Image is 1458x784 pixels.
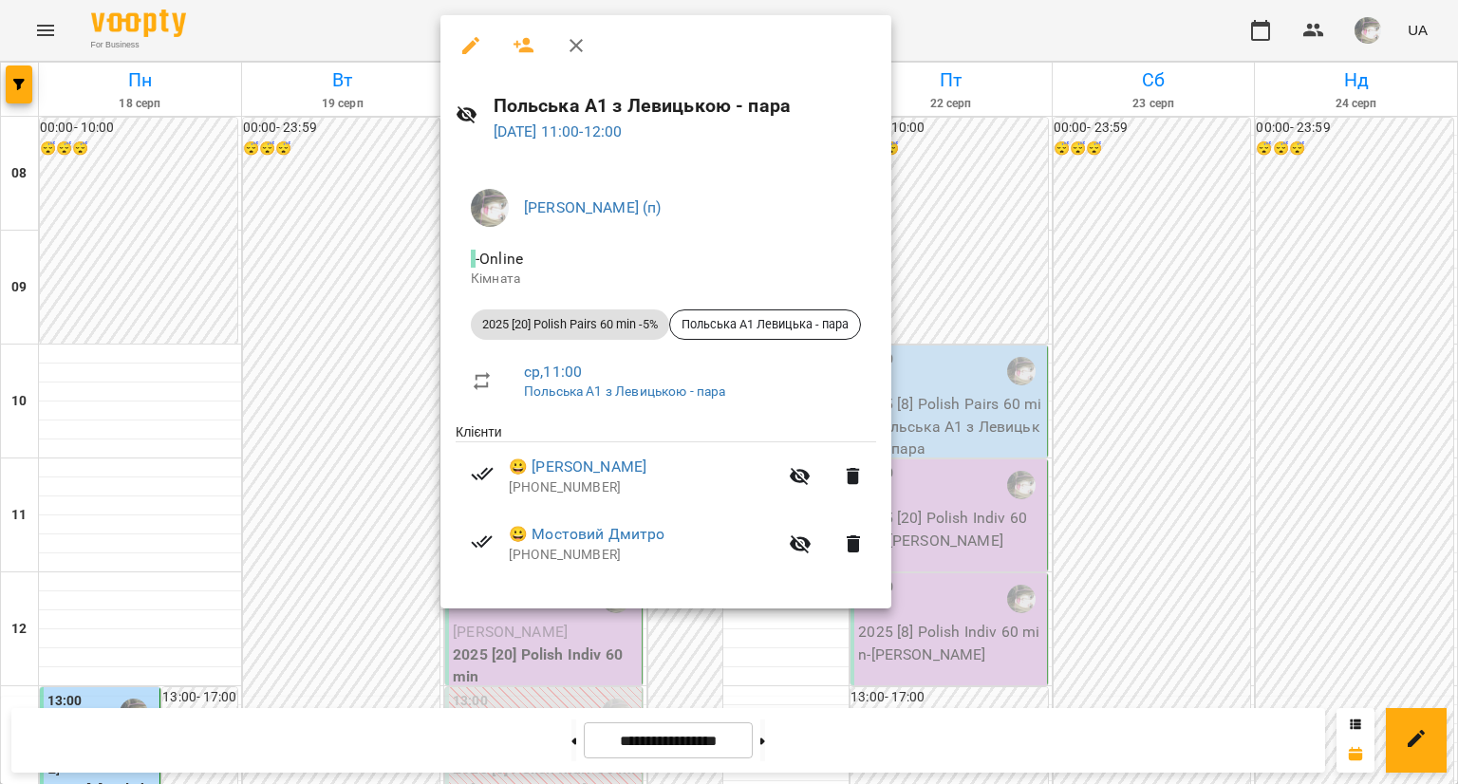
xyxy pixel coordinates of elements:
p: [PHONE_NUMBER] [509,546,777,565]
span: 2025 [20] Polish Pairs 60 min -5% [471,316,669,333]
a: ср , 11:00 [524,363,582,381]
p: [PHONE_NUMBER] [509,478,777,497]
div: Польська А1 Левицька - пара [669,309,861,340]
img: e3906ac1da6b2fc8356eee26edbd6dfe.jpg [471,189,509,227]
a: 😀 [PERSON_NAME] [509,456,646,478]
a: [PERSON_NAME] (п) [524,198,662,216]
p: Кімната [471,270,861,289]
span: Польська А1 Левицька - пара [670,316,860,333]
svg: Візит сплачено [471,531,494,553]
h6: Польська А1 з Левицькою - пара [494,91,876,121]
a: 😀 Мостовий Дмитро [509,523,665,546]
ul: Клієнти [456,422,876,585]
a: Польська А1 з Левицькою - пара [524,383,725,399]
a: [DATE] 11:00-12:00 [494,122,623,140]
span: - Online [471,250,527,268]
svg: Візит сплачено [471,462,494,485]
